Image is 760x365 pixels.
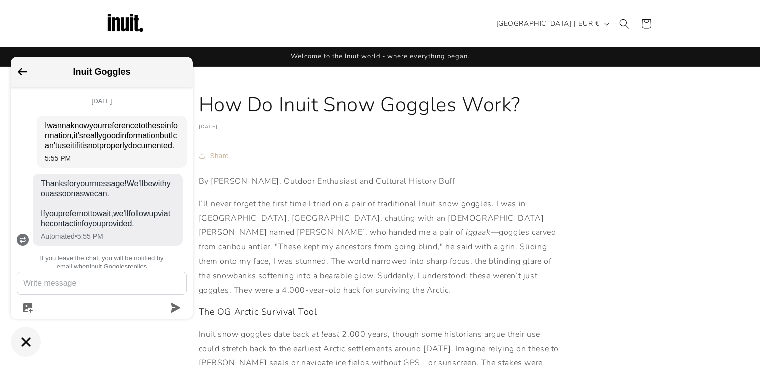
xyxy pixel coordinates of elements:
[199,123,218,130] time: [DATE]
[496,18,600,29] span: [GEOGRAPHIC_DATA] | EUR €
[199,174,562,189] p: By [PERSON_NAME], Outdoor Enthusiast and Cultural History Buff
[8,57,196,357] inbox-online-store-chat: Shopify online store chat
[291,52,470,61] span: Welcome to the Inuit world - where everything began.
[199,306,562,318] h3: The OG Arctic Survival Tool
[466,227,491,238] em: iggaak
[312,329,340,340] em: at least
[199,92,562,118] h1: How Do Inuit Snow Goggles Work?
[199,197,562,298] p: I’ll never forget the first time I tried on a pair of traditional Inuit snow goggles. I was in [G...
[490,14,613,33] button: [GEOGRAPHIC_DATA] | EUR €
[105,47,655,66] div: Announcement
[613,13,635,35] summary: Search
[105,4,145,44] img: Inuit Logo
[199,145,232,167] button: Share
